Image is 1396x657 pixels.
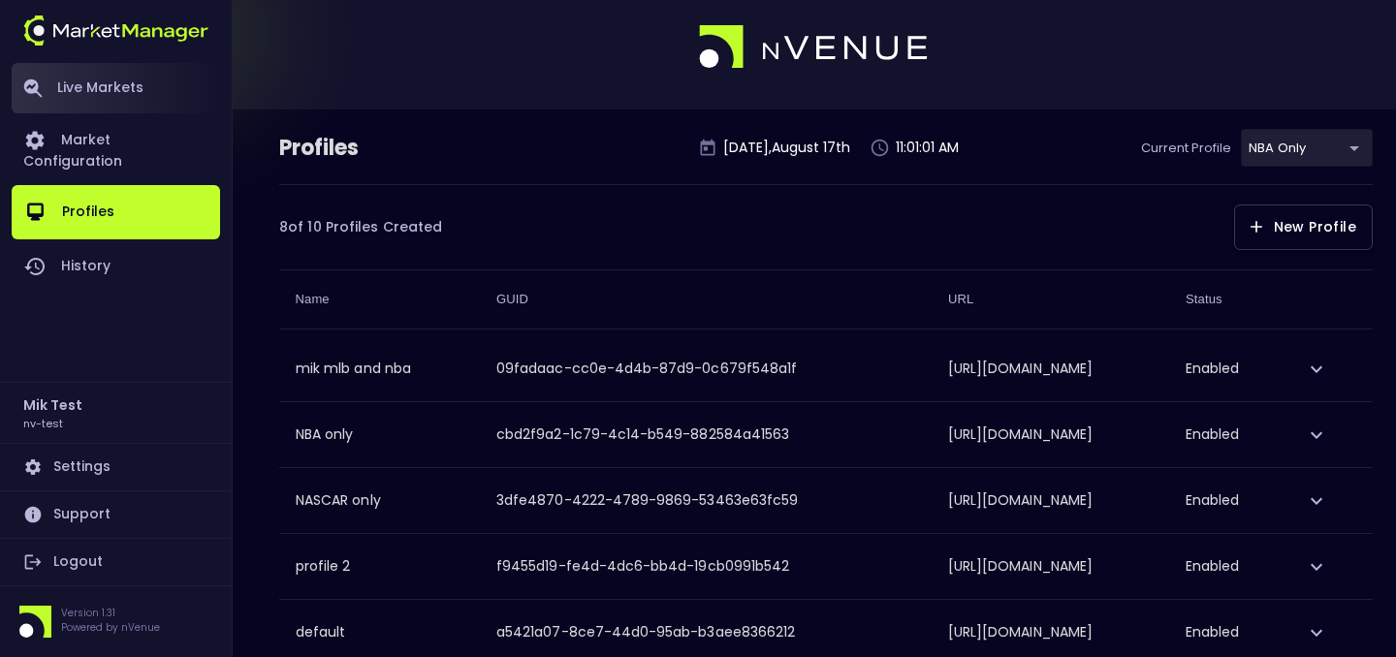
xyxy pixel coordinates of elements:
[933,468,1170,533] td: [URL][DOMAIN_NAME]
[280,336,482,401] th: mik mlb and nba
[933,534,1170,599] td: [URL][DOMAIN_NAME]
[1170,269,1285,328] th: Status
[1234,204,1373,250] button: New Profile
[279,216,442,237] div: 8 of 10 Profiles Created
[933,269,1170,328] th: URL
[12,606,220,638] div: Version 1.31Powered by nVenue
[12,113,220,185] a: Market Configuration
[280,269,482,328] th: Name
[12,444,220,490] a: Settings
[1300,353,1333,386] button: expand row
[896,138,959,158] p: 11:01:01 AM
[481,336,933,401] td: 09fadaac-cc0e-4d4b-87d9-0c679f548a1f
[279,133,516,164] div: Profiles
[933,402,1170,467] td: [URL][DOMAIN_NAME]
[481,468,933,533] td: 3dfe4870-4222-4789-9869-53463e63fc59
[12,185,220,239] a: Profiles
[699,25,930,70] img: logo
[481,269,933,328] th: GUID
[280,402,482,467] th: NBA only
[12,491,220,538] a: Support
[23,16,208,46] img: logo
[1186,556,1239,576] span: Enabled
[61,606,160,620] p: Version 1.31
[12,539,220,585] a: Logout
[1186,490,1239,510] span: Enabled
[933,336,1170,401] td: [URL][DOMAIN_NAME]
[1300,419,1333,452] button: expand row
[481,402,933,467] td: cbd2f9a2-1c79-4c14-b549-882584a41563
[280,468,482,533] th: NASCAR only
[61,620,160,635] p: Powered by nVenue
[1186,359,1239,378] span: Enabled
[1300,616,1333,649] button: expand row
[23,394,82,416] h2: Mik Test
[1241,129,1373,167] div: NBA only
[12,63,220,113] a: Live Markets
[1300,485,1333,517] button: expand row
[23,416,63,430] h3: nv-test
[1141,139,1231,158] p: Current Profile
[1186,622,1239,641] span: Enabled
[481,534,933,599] td: f9455d19-fe4d-4dc6-bb4d-19cb0991b542
[1300,550,1333,583] button: expand row
[1186,424,1239,444] span: Enabled
[12,239,220,294] a: History
[723,138,850,158] p: [DATE] , August 17 th
[280,534,482,599] th: profile 2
